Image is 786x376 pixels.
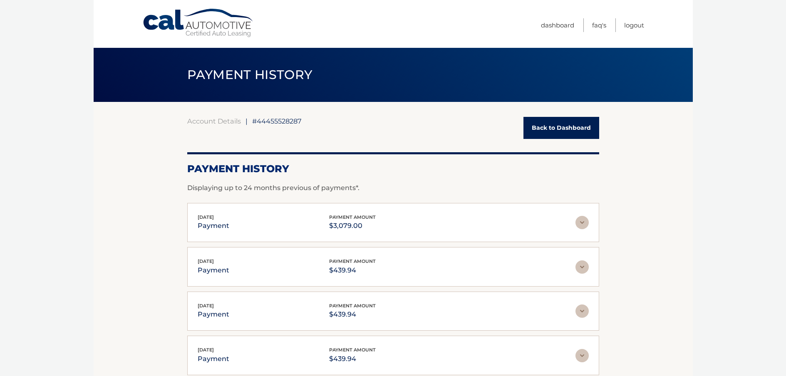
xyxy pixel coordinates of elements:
a: Back to Dashboard [523,117,599,139]
span: payment amount [329,214,376,220]
img: accordion-rest.svg [575,349,589,362]
p: payment [198,353,229,365]
span: payment amount [329,347,376,353]
p: $3,079.00 [329,220,376,232]
a: Logout [624,18,644,32]
p: payment [198,309,229,320]
span: PAYMENT HISTORY [187,67,312,82]
p: $439.94 [329,353,376,365]
img: accordion-rest.svg [575,260,589,274]
p: payment [198,220,229,232]
p: payment [198,265,229,276]
span: | [245,117,248,125]
p: $439.94 [329,309,376,320]
span: [DATE] [198,214,214,220]
img: accordion-rest.svg [575,216,589,229]
a: Cal Automotive [142,8,255,38]
p: $439.94 [329,265,376,276]
p: Displaying up to 24 months previous of payments*. [187,183,599,193]
a: Account Details [187,117,241,125]
span: #44455528287 [252,117,302,125]
a: FAQ's [592,18,606,32]
span: payment amount [329,303,376,309]
span: [DATE] [198,347,214,353]
span: [DATE] [198,258,214,264]
h2: Payment History [187,163,599,175]
span: [DATE] [198,303,214,309]
span: payment amount [329,258,376,264]
a: Dashboard [541,18,574,32]
img: accordion-rest.svg [575,304,589,318]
